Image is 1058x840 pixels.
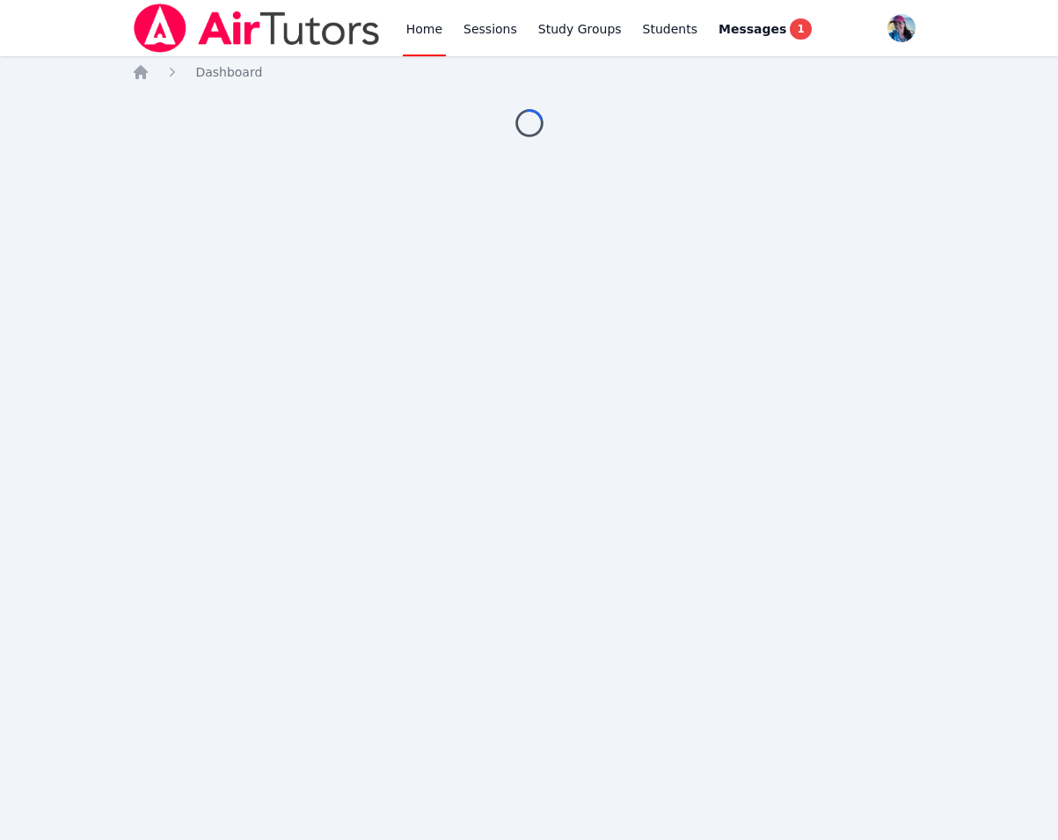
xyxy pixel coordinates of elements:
a: Dashboard [195,63,262,81]
span: Messages [719,20,786,38]
span: Dashboard [195,65,262,79]
nav: Breadcrumb [132,63,925,81]
img: Air Tutors [132,4,381,53]
span: 1 [790,18,811,40]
